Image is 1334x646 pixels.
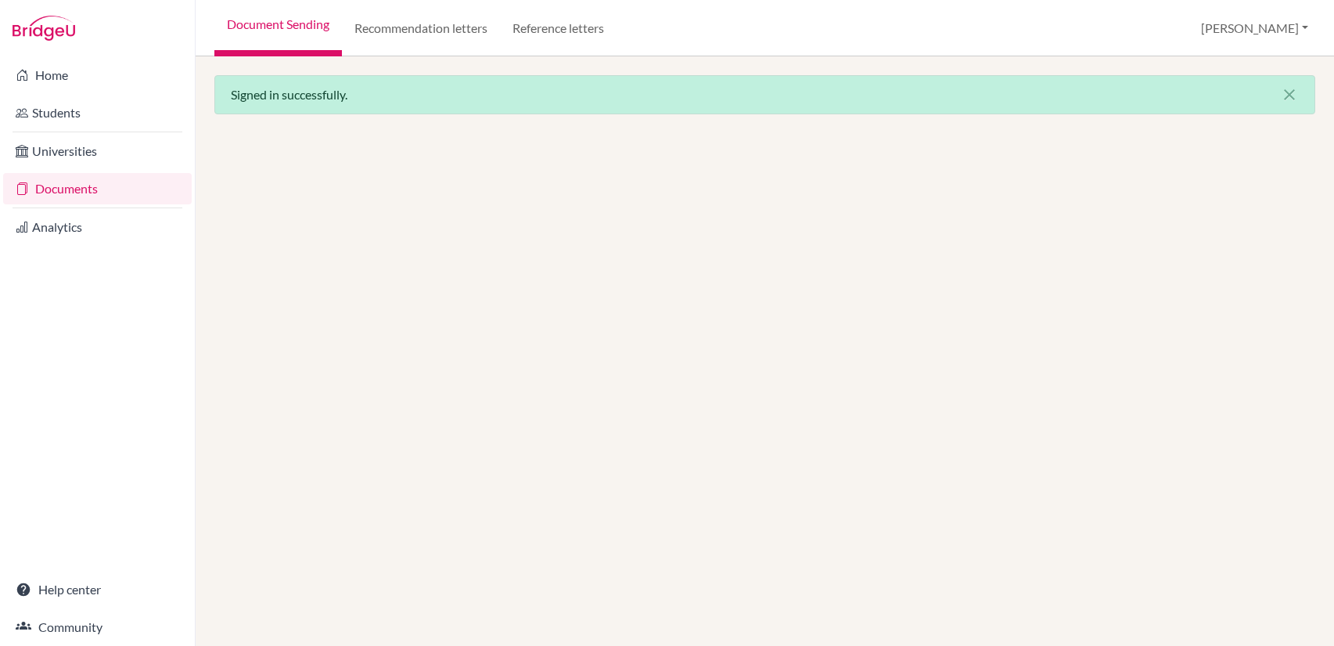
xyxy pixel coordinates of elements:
[3,97,192,128] a: Students
[3,211,192,243] a: Analytics
[1194,13,1315,43] button: [PERSON_NAME]
[1264,76,1314,114] button: Close
[1280,85,1299,104] i: close
[13,16,75,41] img: Bridge-U
[3,60,192,91] a: Home
[3,135,192,167] a: Universities
[214,75,1315,114] div: Signed in successfully.
[3,173,192,204] a: Documents
[3,574,192,605] a: Help center
[3,612,192,643] a: Community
